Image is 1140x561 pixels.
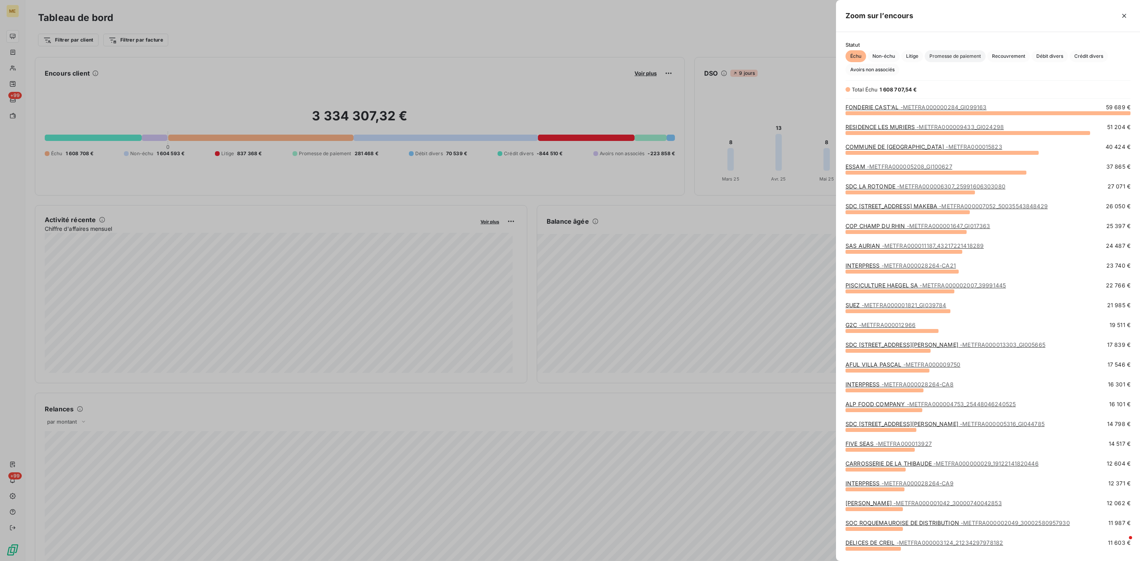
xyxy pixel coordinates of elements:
[845,519,1070,526] a: SOC ROQUEMAUROISE DE DISTRIBUTION
[987,50,1030,62] button: Recouvrement
[845,163,952,170] a: ESSAM
[876,440,932,447] span: - METFRA000013927
[946,143,1002,150] span: - METFRA000015823
[960,420,1045,427] span: - METFRA000005316_GI044785
[916,124,1004,130] span: - METFRA000009433_GI024298
[901,104,987,110] span: - METFRA000000284_GI099163
[933,460,1039,467] span: - METFRA000000029_19122141820446
[907,222,990,229] span: - METFRA000001647_GI017363
[868,50,900,62] button: Non-échu
[845,539,1003,546] a: DELICES DE CREIL
[897,183,1005,190] span: - METFRA000006307_25991606303080
[1108,519,1130,527] span: 11 987 €
[845,500,1002,506] a: [PERSON_NAME]
[903,361,960,368] span: - METFRA000009750
[961,519,1070,526] span: - METFRA000002049_30002580957930
[1108,183,1130,190] span: 27 071 €
[920,282,1006,289] span: - METFRA000002007_39991445
[845,341,1045,348] a: SDC [STREET_ADDRESS][PERSON_NAME]
[1108,361,1130,369] span: 17 546 €
[907,401,1016,407] span: - METFRA000004753_25448046240525
[897,539,1003,546] span: - METFRA000003124_21234297978182
[1106,242,1130,250] span: 24 487 €
[1107,301,1130,309] span: 21 985 €
[845,50,866,62] button: Échu
[845,203,1048,209] a: SDC [STREET_ADDRESS] MAKEBA
[1106,202,1130,210] span: 26 050 €
[836,103,1140,551] div: grid
[845,460,1039,467] a: CARROSSERIE DE LA THIBAUDE
[1107,420,1130,428] span: 14 798 €
[1106,143,1130,151] span: 40 424 €
[1109,440,1130,448] span: 14 517 €
[845,262,956,269] a: INTERPRESS
[845,381,954,388] a: INTERPRESS
[859,321,916,328] span: - METFRA000012966
[882,262,956,269] span: - METFRA000028264-CA21
[845,401,1016,407] a: ALP FOOD COMPANY
[845,124,1004,130] a: RESIDENCE LES MURIERS
[845,321,916,328] a: G2C
[845,104,986,110] a: FONDERIE CAST'AL
[845,222,990,229] a: COP CHAMP DU RHIN
[1106,163,1130,171] span: 37 865 €
[1106,222,1130,230] span: 25 397 €
[1107,499,1130,507] span: 12 062 €
[882,381,954,388] span: - METFRA000028264-CA8
[845,480,954,487] a: INTERPRESS
[852,86,878,93] span: Total Échu
[1108,380,1130,388] span: 16 301 €
[845,361,960,368] a: AFUL VILLA PASCAL
[1113,534,1132,553] iframe: Intercom live chat
[867,163,952,170] span: - METFRA000005208_GI100627
[1106,262,1130,270] span: 23 740 €
[882,242,984,249] span: - METFRA000011187_43217221418289
[882,480,954,487] span: - METFRA000028264-CA9
[1108,479,1130,487] span: 12 371 €
[845,440,932,447] a: FIVE SEAS
[1107,341,1130,349] span: 17 839 €
[1109,400,1130,408] span: 16 101 €
[845,282,1006,289] a: PISCICULTURE HAEGEL SA
[1110,321,1130,329] span: 19 511 €
[939,203,1048,209] span: - METFRA000007052_50035543848429
[862,302,946,308] span: - METFRA000001821_GI039784
[960,341,1045,348] span: - METFRA000013303_GI005665
[901,50,923,62] button: Litige
[1106,281,1130,289] span: 22 766 €
[893,500,1002,506] span: - METFRA000001042_30000740042853
[845,242,984,249] a: SAS AURIAN
[845,420,1045,427] a: SDC [STREET_ADDRESS][PERSON_NAME]
[1107,460,1130,468] span: 12 604 €
[880,86,917,93] span: 1 608 707,54 €
[1070,50,1108,62] button: Crédit divers
[925,50,986,62] button: Promesse de paiement
[845,302,946,308] a: SUEZ
[845,64,899,76] button: Avoirs non associés
[1032,50,1068,62] button: Débit divers
[1106,103,1130,111] span: 59 689 €
[845,10,913,21] h5: Zoom sur l’encours
[845,183,1005,190] a: SDC LA ROTONDE
[845,143,1002,150] a: COMMUNE DE [GEOGRAPHIC_DATA]
[1107,123,1130,131] span: 51 204 €
[1108,539,1130,547] span: 11 603 €
[845,42,1130,48] span: Statut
